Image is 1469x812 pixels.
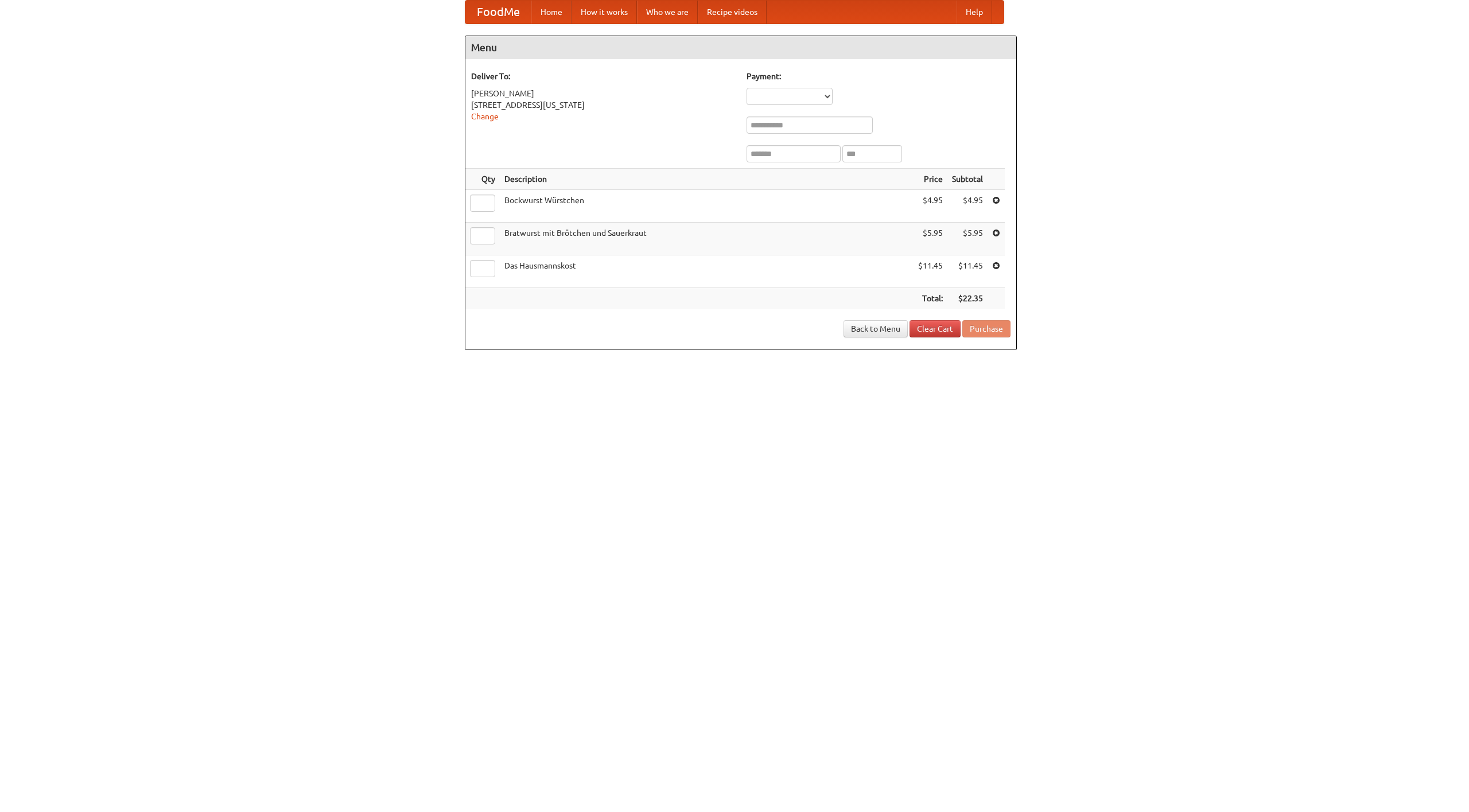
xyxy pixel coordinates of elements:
[500,223,914,255] td: Bratwurst mit Brötchen und Sauerkraut
[698,1,767,24] a: Recipe videos
[914,169,947,190] th: Price
[914,255,947,288] td: $11.45
[465,1,531,24] a: FoodMe
[947,169,988,190] th: Subtotal
[471,71,735,82] h5: Deliver To:
[531,1,572,24] a: Home
[471,88,735,99] div: [PERSON_NAME]
[914,288,947,309] th: Total:
[914,223,947,255] td: $5.95
[947,288,988,309] th: $22.35
[500,255,914,288] td: Das Hausmannskost
[844,320,908,337] a: Back to Menu
[471,112,499,121] a: Change
[947,223,988,255] td: $5.95
[962,320,1011,337] button: Purchase
[914,190,947,223] td: $4.95
[471,99,735,111] div: [STREET_ADDRESS][US_STATE]
[910,320,961,337] a: Clear Cart
[747,71,1011,82] h5: Payment:
[957,1,992,24] a: Help
[947,190,988,223] td: $4.95
[572,1,637,24] a: How it works
[947,255,988,288] td: $11.45
[500,190,914,223] td: Bockwurst Würstchen
[465,169,500,190] th: Qty
[637,1,698,24] a: Who we are
[500,169,914,190] th: Description
[465,36,1016,59] h4: Menu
